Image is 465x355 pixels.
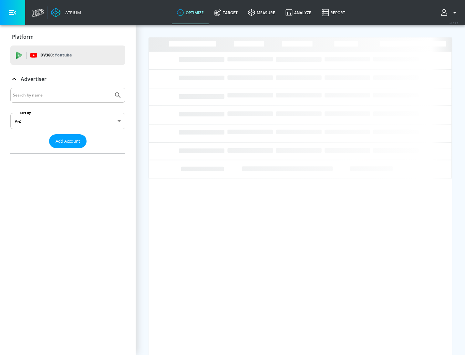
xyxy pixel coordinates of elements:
input: Search by name [13,91,111,99]
a: Atrium [51,8,81,17]
a: Report [316,1,350,24]
nav: list of Advertiser [10,148,125,153]
p: Youtube [55,52,72,58]
div: Advertiser [10,70,125,88]
a: optimize [172,1,209,24]
div: Advertiser [10,88,125,153]
a: measure [243,1,280,24]
span: v 4.22.2 [449,21,459,25]
label: Sort By [18,111,32,115]
p: DV360: [40,52,72,59]
a: Analyze [280,1,316,24]
div: Atrium [63,10,81,15]
div: DV360: Youtube [10,46,125,65]
p: Platform [12,33,34,40]
span: Add Account [56,137,80,145]
p: Advertiser [21,76,46,83]
div: A-Z [10,113,125,129]
button: Add Account [49,134,87,148]
div: Platform [10,28,125,46]
a: Target [209,1,243,24]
